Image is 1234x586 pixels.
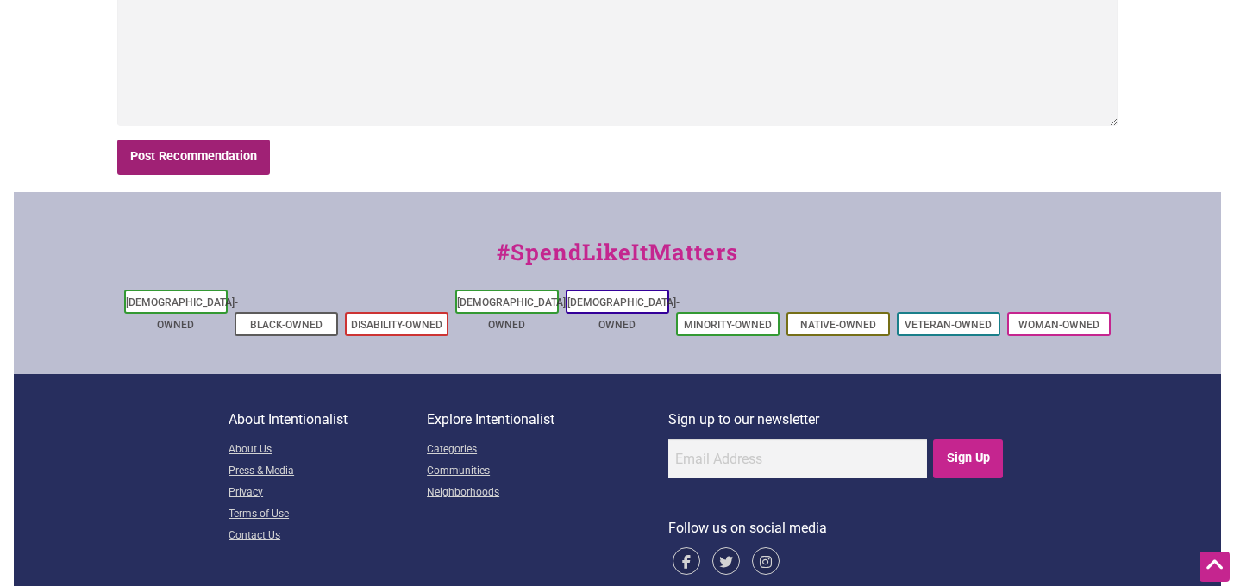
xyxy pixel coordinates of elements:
[800,319,876,331] a: Native-Owned
[668,517,1005,539] p: Follow us on social media
[14,235,1221,286] div: #SpendLikeItMatters
[351,319,442,331] a: Disability-Owned
[250,319,323,331] a: Black-Owned
[668,408,1005,431] p: Sign up to our newsletter
[229,483,427,504] a: Privacy
[668,439,927,478] input: Email Address
[427,461,668,483] a: Communities
[933,439,1003,478] input: Sign Up
[229,526,427,547] a: Contact Us
[427,439,668,461] a: Categories
[457,296,569,331] a: [DEMOGRAPHIC_DATA]-Owned
[1018,319,1099,331] a: Woman-Owned
[427,408,668,431] p: Explore Intentionalist
[427,483,668,504] a: Neighborhoods
[126,296,238,331] a: [DEMOGRAPHIC_DATA]-Owned
[117,140,271,175] input: Post Recommendation
[229,408,427,431] p: About Intentionalist
[684,319,772,331] a: Minority-Owned
[229,461,427,483] a: Press & Media
[905,319,992,331] a: Veteran-Owned
[229,439,427,461] a: About Us
[229,504,427,526] a: Terms of Use
[1200,552,1230,582] div: Scroll Back to Top
[567,296,680,331] a: [DEMOGRAPHIC_DATA]-Owned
